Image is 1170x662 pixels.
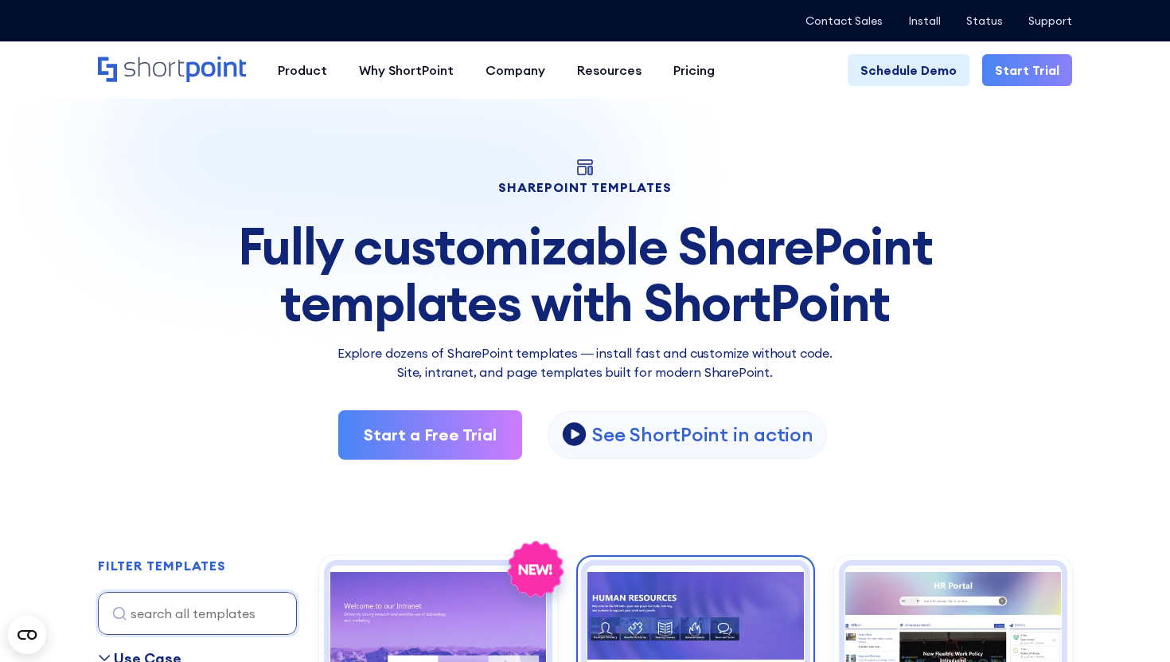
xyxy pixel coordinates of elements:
[98,182,1072,193] h1: SHAREPOINT TEMPLATES
[1090,586,1170,662] iframe: Chat Widget
[8,616,46,654] button: Open CMP widget
[338,410,522,460] a: Start a Free Trial
[805,14,883,27] a: Contact Sales
[561,54,657,86] a: Resources
[98,343,1072,382] p: Explore dozens of SharePoint templates — install fast and customize without code. Site, intranet,...
[359,61,454,80] div: Why ShortPoint
[278,61,327,80] div: Product
[1028,14,1072,27] a: Support
[848,54,969,86] a: Schedule Demo
[486,61,545,80] div: Company
[98,218,1072,331] div: Fully customizable SharePoint templates with ShortPoint
[548,411,826,459] a: open lightbox
[966,14,1003,27] a: Status
[657,54,731,86] a: Pricing
[470,54,561,86] a: Company
[908,14,941,27] a: Install
[577,61,642,80] div: Resources
[673,61,715,80] div: Pricing
[982,54,1072,86] a: Start Trial
[592,422,813,447] p: See ShortPoint in action
[262,54,343,86] a: Product
[98,559,226,574] h2: FILTER TEMPLATES
[98,592,297,635] input: search all templates
[343,54,470,86] a: Why ShortPoint
[98,57,246,84] a: Home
